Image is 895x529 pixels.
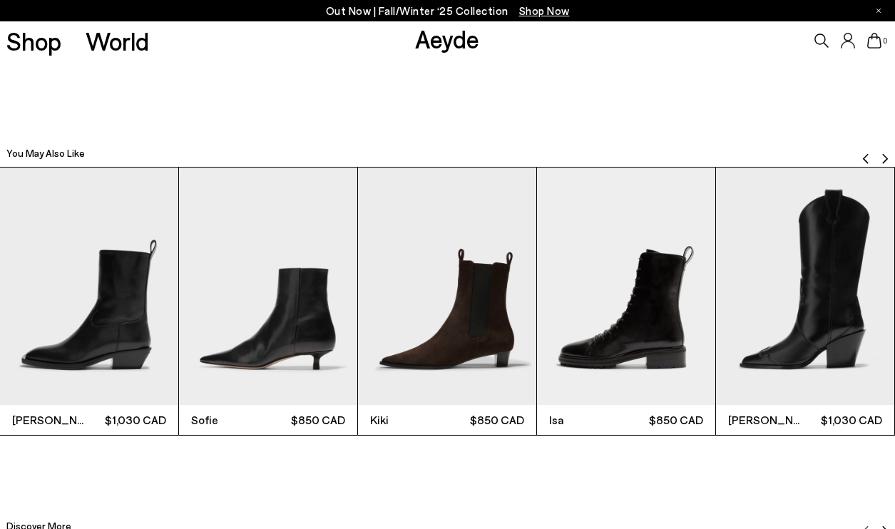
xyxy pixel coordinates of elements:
[6,29,61,53] a: Shop
[179,168,357,435] a: Sofie $850 CAD
[879,143,891,164] button: Next slide
[447,411,524,428] span: $850 CAD
[860,153,871,164] img: svg%3E
[415,24,479,53] a: Aeyde
[191,411,268,428] span: Sofie
[537,167,716,436] div: 5 / 12
[12,411,89,428] span: [PERSON_NAME]
[86,29,149,53] a: World
[6,146,85,160] h2: You May Also Like
[89,411,166,428] span: $1,030 CAD
[358,168,536,405] img: Kiki Suede Chelsea Boots
[179,168,357,405] img: Sofie Leather Ankle Boots
[179,167,358,436] div: 3 / 12
[537,168,715,435] a: Isa $850 CAD
[519,4,570,17] span: Navigate to /collections/new-in
[867,33,881,48] a: 0
[860,143,871,164] button: Previous slide
[728,411,805,428] span: [PERSON_NAME]
[879,153,891,164] img: svg%3E
[358,167,537,436] div: 4 / 12
[881,37,889,45] span: 0
[358,168,536,435] a: Kiki $850 CAD
[805,411,882,428] span: $1,030 CAD
[268,411,345,428] span: $850 CAD
[716,168,894,435] a: [PERSON_NAME] $1,030 CAD
[370,411,447,428] span: Kiki
[626,411,703,428] span: $850 CAD
[326,2,570,20] p: Out Now | Fall/Winter ‘25 Collection
[537,168,715,405] img: Isa Lace-Up Ankle Boots
[549,411,626,428] span: Isa
[716,168,894,405] img: Ariel Cowboy Boots
[716,167,895,436] div: 6 / 12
